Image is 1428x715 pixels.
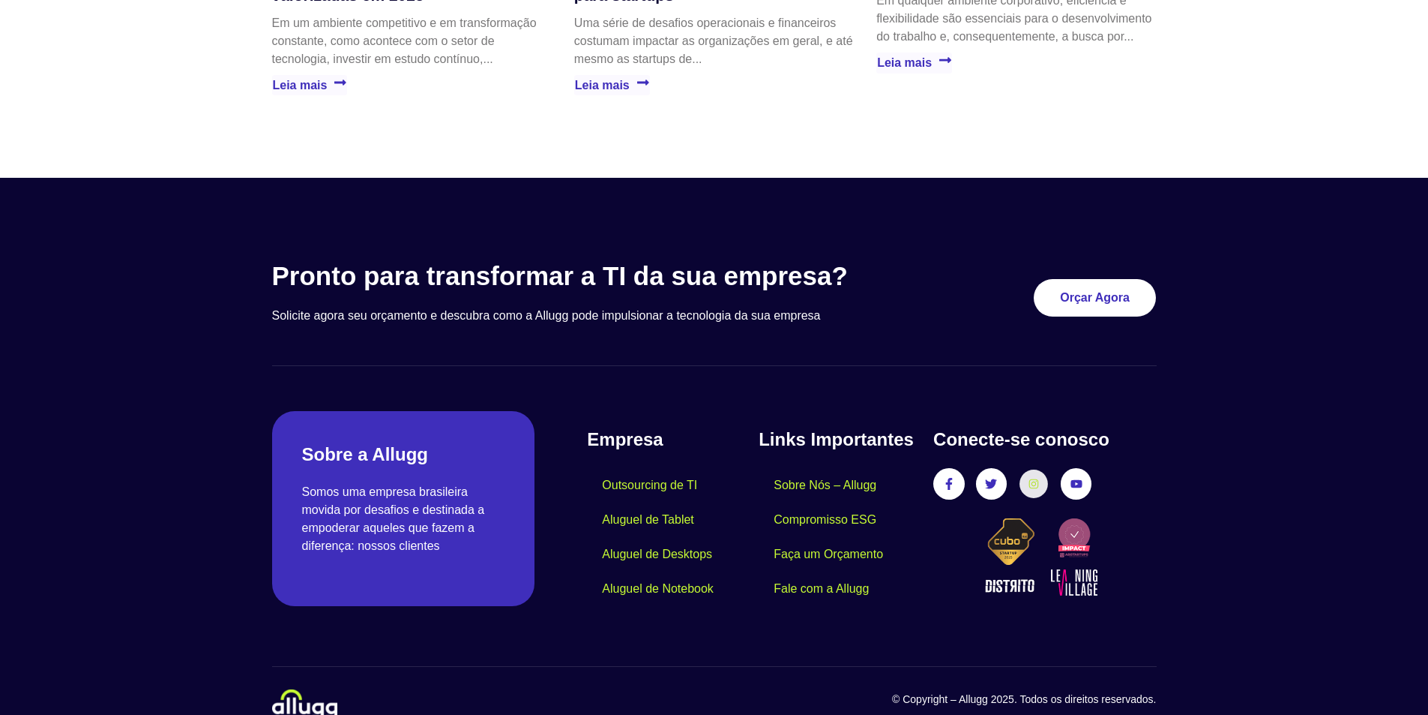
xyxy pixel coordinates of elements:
[876,53,952,73] a: Leia mais
[272,260,918,292] h3: Pronto para transformar a TI da sua empresa?
[272,307,918,325] p: Solicite agora seu orçamento e descubra como a Allugg pode impulsionar a tecnologia da sua empresa
[302,483,505,555] p: Somos uma empresa brasileira movida por desafios e destinada a empoderar aqueles que fazem a dife...
[587,537,727,572] a: Aluguel de Desktops
[1158,523,1428,715] div: Widget de chat
[759,537,898,572] a: Faça um Orçamento
[587,426,759,453] h4: Empresa
[1034,279,1156,317] a: Orçar Agora
[1158,523,1428,715] iframe: Chat Widget
[933,426,1156,453] h4: Conecte-se conosco
[587,468,759,606] nav: Menu
[759,426,918,453] h4: Links Importantes
[272,14,552,68] p: Em um ambiente competitivo e em transformação constante, como acontece com o setor de tecnologia,...
[302,441,505,468] h2: Sobre a Allugg
[759,468,918,606] nav: Menu
[587,503,708,537] a: Aluguel de Tablet
[587,468,712,503] a: Outsourcing de TI
[574,14,854,68] p: Uma série de desafios operacionais e financeiros costumam impactar as organizações em geral, e at...
[759,572,884,606] a: Fale com a Allugg
[1060,292,1130,304] span: Orçar Agora
[587,572,729,606] a: Aluguel de Notebook
[272,75,348,95] a: Leia mais
[759,468,891,503] a: Sobre Nós – Allugg
[574,75,650,95] a: Leia mais
[759,503,891,537] a: Compromisso ESG
[714,692,1157,707] p: © Copyright – Allugg 2025. Todos os direitos reservados.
